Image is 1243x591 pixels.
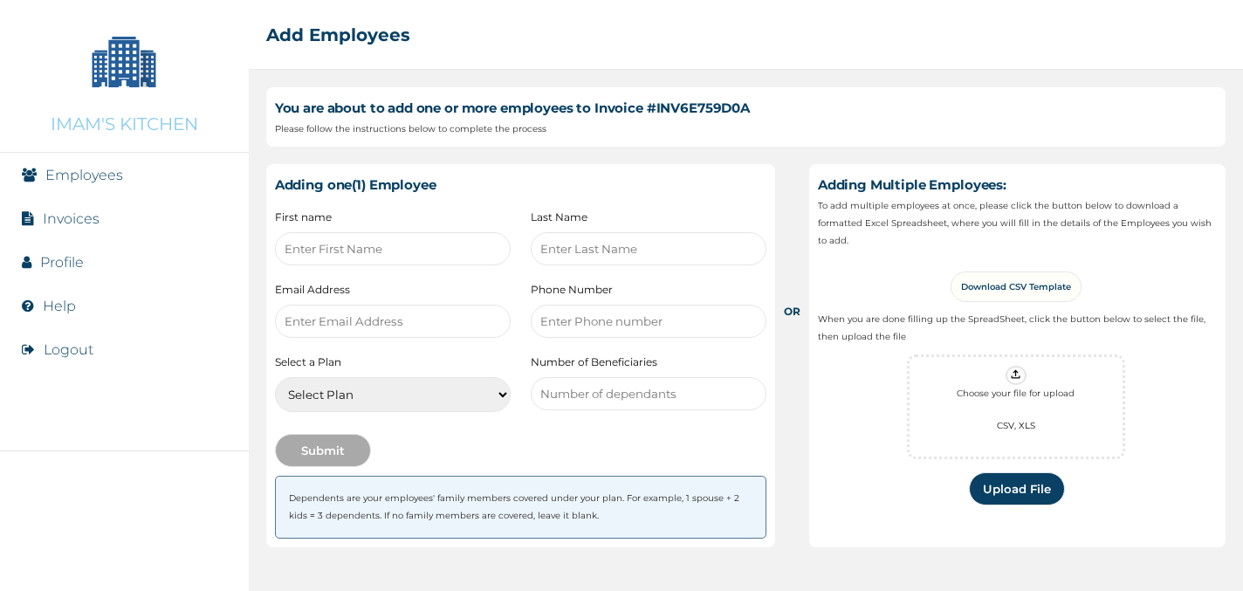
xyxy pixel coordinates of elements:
p: Choose your file for upload [957,385,1075,402]
input: Number of dependants [531,377,766,410]
span: CSV, XLS [997,420,1035,431]
h3: Adding Multiple Employees: [818,173,1217,197]
input: Enter Phone number [531,305,766,338]
a: Invoices [43,210,100,227]
p: IMAM'S KITCHEN [51,113,198,134]
a: Help [43,298,76,314]
img: Company [80,17,168,105]
label: Email Address [275,283,511,296]
h3: You are about to add one or more employees to Invoice # INV6E759D0A [275,96,1217,120]
button: Submit [275,434,371,467]
button: Upload File [969,472,1065,505]
p: When you are done filling up the SpreadSheet, click the button below to select the file, then upl... [818,311,1217,346]
label: First name [275,210,511,223]
a: Download CSV Template [951,271,1082,302]
h2: Add Employees [266,24,410,45]
p: To add multiple employees at once, please click the button below to download a formatted Excel Sp... [818,197,1217,250]
p: Please follow the instructions below to complete the process [275,120,1217,138]
a: Employees [45,167,123,183]
h3: Adding one(1) Employee [275,173,766,197]
label: Select a Plan [275,355,511,368]
label: Last Name [531,210,766,223]
label: Number of Beneficiaries [531,355,766,368]
input: Enter First Name [275,232,511,265]
label: Phone Number [531,283,766,296]
input: Enter Email Address [275,305,511,338]
img: RelianceHMO's Logo [17,547,231,574]
button: Logout [44,341,93,358]
p: OR [784,303,800,320]
a: Profile [40,254,84,271]
input: Enter Last Name [531,232,766,265]
p: Dependents are your employees' family members covered under your plan. For example, 1 spouse + 2 ... [289,490,752,525]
